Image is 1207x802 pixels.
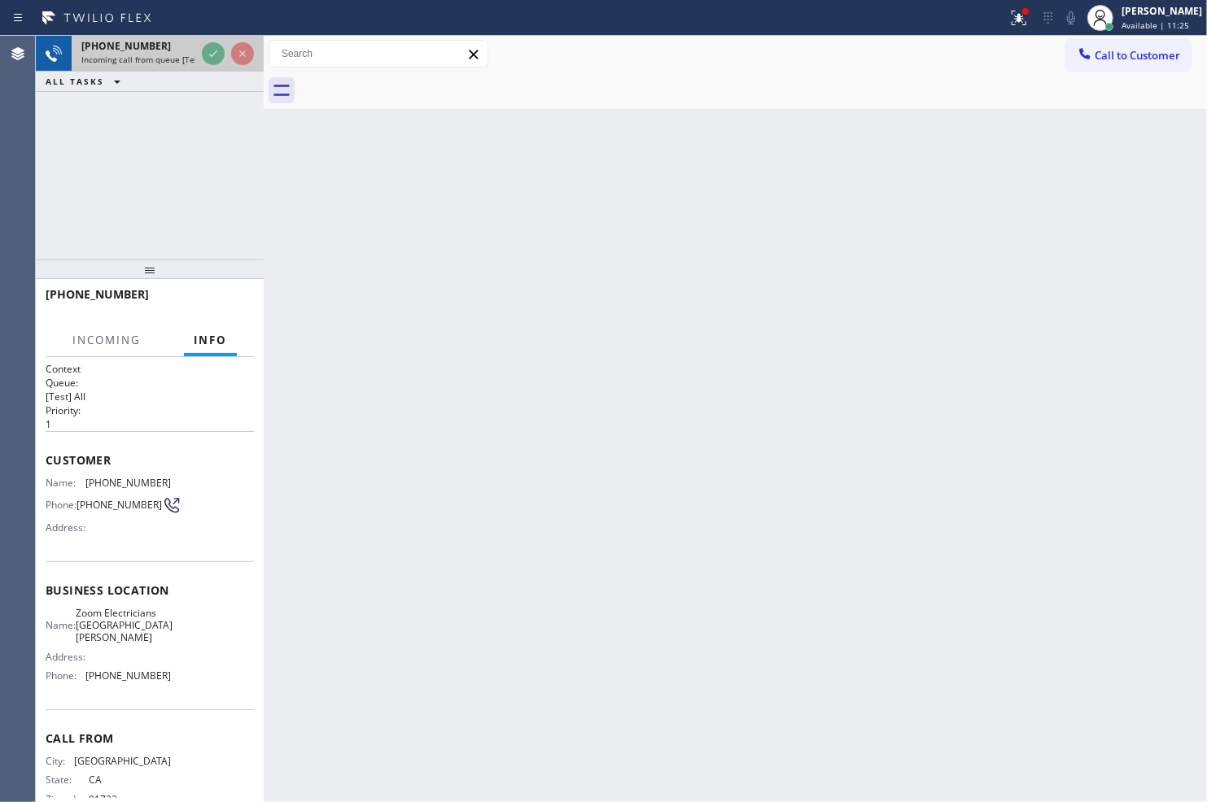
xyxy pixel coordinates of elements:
[194,333,227,347] span: Info
[74,755,171,767] span: [GEOGRAPHIC_DATA]
[76,607,173,644] span: Zoom Electricians [GEOGRAPHIC_DATA][PERSON_NAME]
[46,651,89,663] span: Address:
[63,325,151,356] button: Incoming
[46,730,254,746] span: Call From
[202,42,225,65] button: Accept
[1060,7,1082,29] button: Mute
[81,39,171,53] span: [PHONE_NUMBER]
[46,582,254,598] span: Business location
[36,72,137,91] button: ALL TASKS
[46,362,254,376] h1: Context
[1095,48,1180,63] span: Call to Customer
[46,619,76,631] span: Name:
[46,286,149,302] span: [PHONE_NUMBER]
[46,521,89,534] span: Address:
[46,477,85,489] span: Name:
[46,403,254,417] h2: Priority:
[46,755,74,767] span: City:
[46,376,254,390] h2: Queue:
[184,325,237,356] button: Info
[46,669,85,682] span: Phone:
[89,774,170,786] span: CA
[231,42,254,65] button: Reject
[46,499,77,511] span: Phone:
[46,390,254,403] p: [Test] All
[269,41,488,67] input: Search
[85,477,171,489] span: [PHONE_NUMBER]
[1122,4,1202,18] div: [PERSON_NAME]
[1122,20,1189,31] span: Available | 11:25
[77,499,162,511] span: [PHONE_NUMBER]
[81,54,216,65] span: Incoming call from queue [Test] All
[72,333,141,347] span: Incoming
[46,417,254,431] p: 1
[85,669,171,682] span: [PHONE_NUMBER]
[46,774,89,786] span: State:
[46,452,254,468] span: Customer
[46,76,104,87] span: ALL TASKS
[1066,40,1191,71] button: Call to Customer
